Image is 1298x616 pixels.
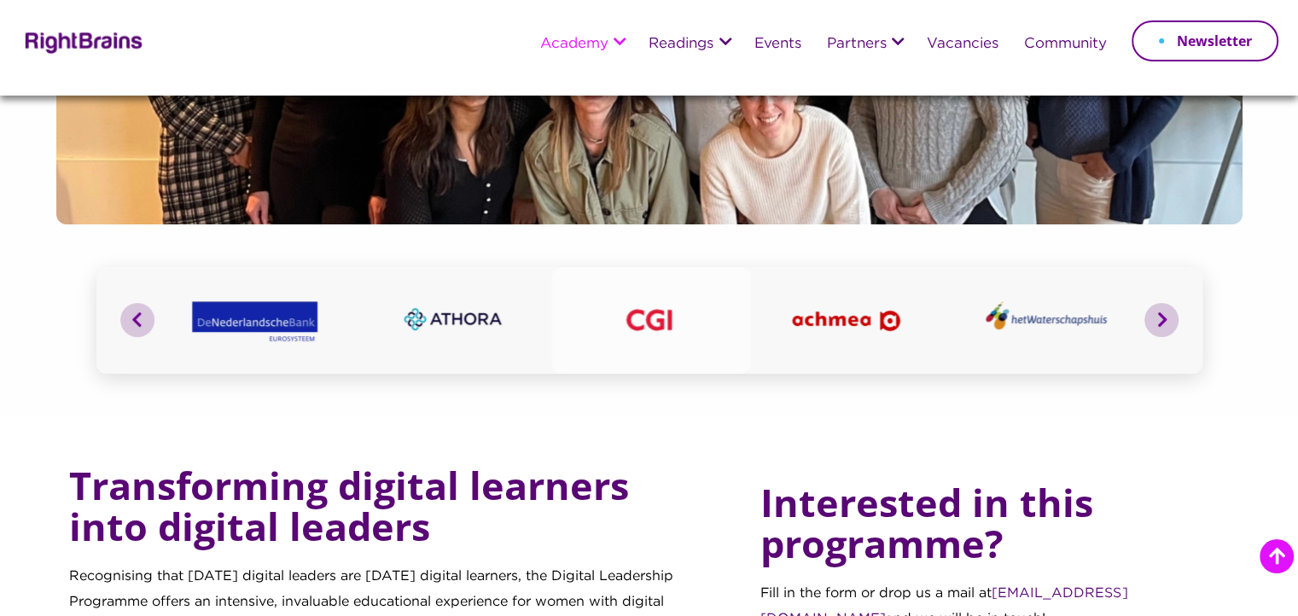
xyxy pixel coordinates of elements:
[120,303,154,337] button: Previous
[540,37,608,52] a: Academy
[1023,37,1106,52] a: Community
[649,37,713,52] a: Readings
[1132,20,1278,61] a: Newsletter
[69,465,704,564] h4: Transforming digital learners into digital leaders
[754,37,800,52] a: Events
[826,37,886,52] a: Partners
[926,37,998,52] a: Vacancies
[760,465,1197,581] h4: Interested in this programme?
[1144,303,1179,337] button: Next
[20,29,143,54] img: Rightbrains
